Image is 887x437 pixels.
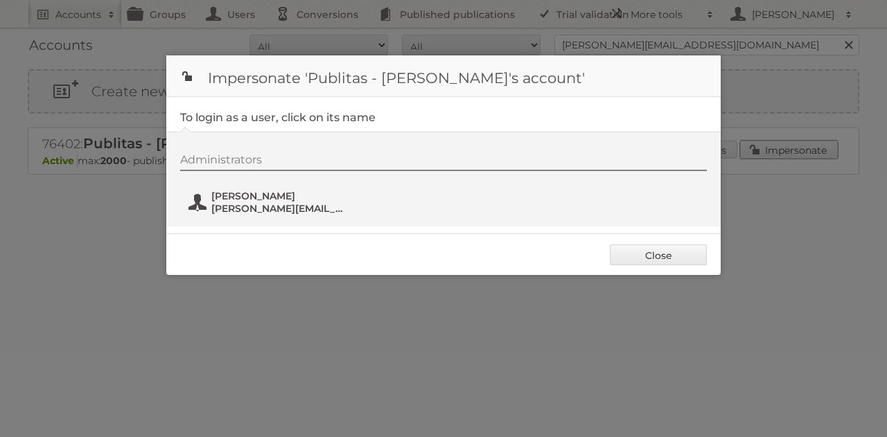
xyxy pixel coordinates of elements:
span: [PERSON_NAME][EMAIL_ADDRESS][DOMAIN_NAME] [211,202,346,215]
h1: Impersonate 'Publitas - [PERSON_NAME]'s account' [166,55,721,97]
a: Close [610,244,707,265]
span: [PERSON_NAME] [211,190,346,202]
legend: To login as a user, click on its name [180,111,376,124]
button: [PERSON_NAME] [PERSON_NAME][EMAIL_ADDRESS][DOMAIN_NAME] [187,188,350,216]
div: Administrators [180,153,707,171]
